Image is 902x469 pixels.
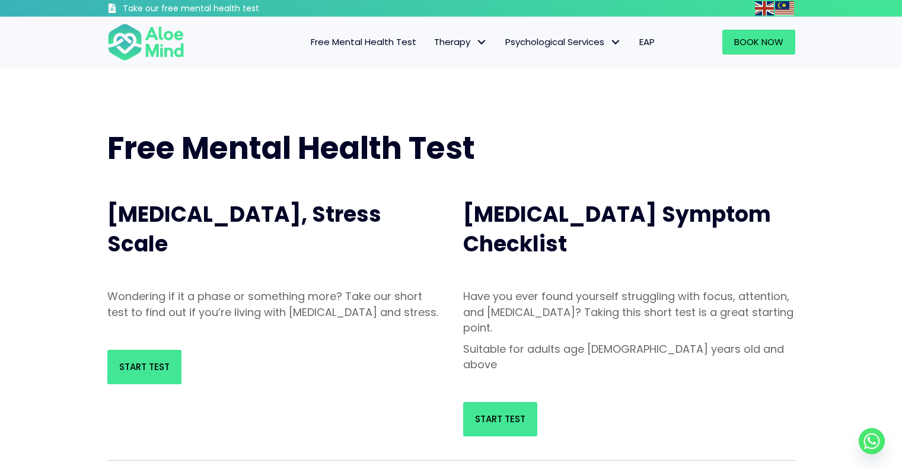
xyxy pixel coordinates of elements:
p: Have you ever found yourself struggling with focus, attention, and [MEDICAL_DATA]? Taking this sh... [463,289,795,335]
span: Start Test [119,360,170,373]
span: Therapy [434,36,487,48]
a: TherapyTherapy: submenu [425,30,496,55]
span: Book Now [734,36,783,48]
a: Whatsapp [859,428,885,454]
span: Therapy: submenu [473,34,490,51]
p: Suitable for adults age [DEMOGRAPHIC_DATA] years old and above [463,342,795,372]
a: English [755,1,775,15]
span: Free Mental Health Test [311,36,416,48]
nav: Menu [200,30,664,55]
img: en [755,1,774,15]
img: ms [775,1,794,15]
a: Free Mental Health Test [302,30,425,55]
span: Free Mental Health Test [107,126,475,170]
span: [MEDICAL_DATA], Stress Scale [107,199,381,259]
span: Psychological Services: submenu [607,34,624,51]
a: Start Test [463,402,537,436]
a: Book Now [722,30,795,55]
a: Psychological ServicesPsychological Services: submenu [496,30,630,55]
span: EAP [639,36,655,48]
img: Aloe mind Logo [107,23,184,62]
a: EAP [630,30,664,55]
a: Take our free mental health test [107,3,323,17]
span: Start Test [475,413,525,425]
h3: Take our free mental health test [123,3,323,15]
p: Wondering if it a phase or something more? Take our short test to find out if you’re living with ... [107,289,439,320]
a: Start Test [107,350,181,384]
a: Malay [775,1,795,15]
span: Psychological Services [505,36,621,48]
span: [MEDICAL_DATA] Symptom Checklist [463,199,771,259]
